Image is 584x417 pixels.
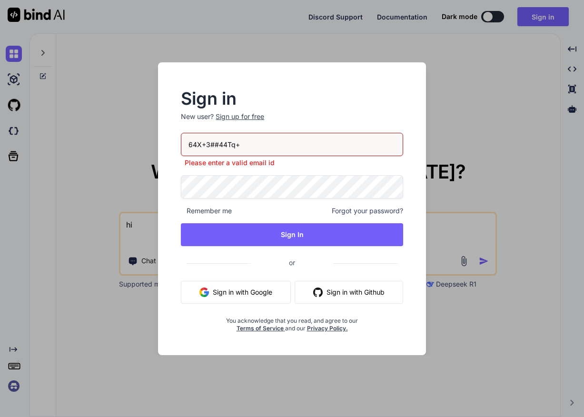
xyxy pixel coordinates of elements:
p: Please enter a valid email id [181,158,403,168]
input: Login or Email [181,133,403,156]
a: Privacy Policy. [307,325,348,332]
h2: Sign in [181,91,403,106]
span: Forgot your password? [332,206,403,216]
button: Sign in with Github [295,281,403,304]
button: Sign In [181,223,403,246]
div: Sign up for free [216,112,264,121]
span: or [251,251,333,274]
div: You acknowledge that you read, and agree to our and our [218,311,366,332]
button: Sign in with Google [181,281,291,304]
a: Terms of Service [237,325,285,332]
p: New user? [181,112,403,133]
img: google [199,288,209,297]
img: github [313,288,323,297]
span: Remember me [181,206,232,216]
